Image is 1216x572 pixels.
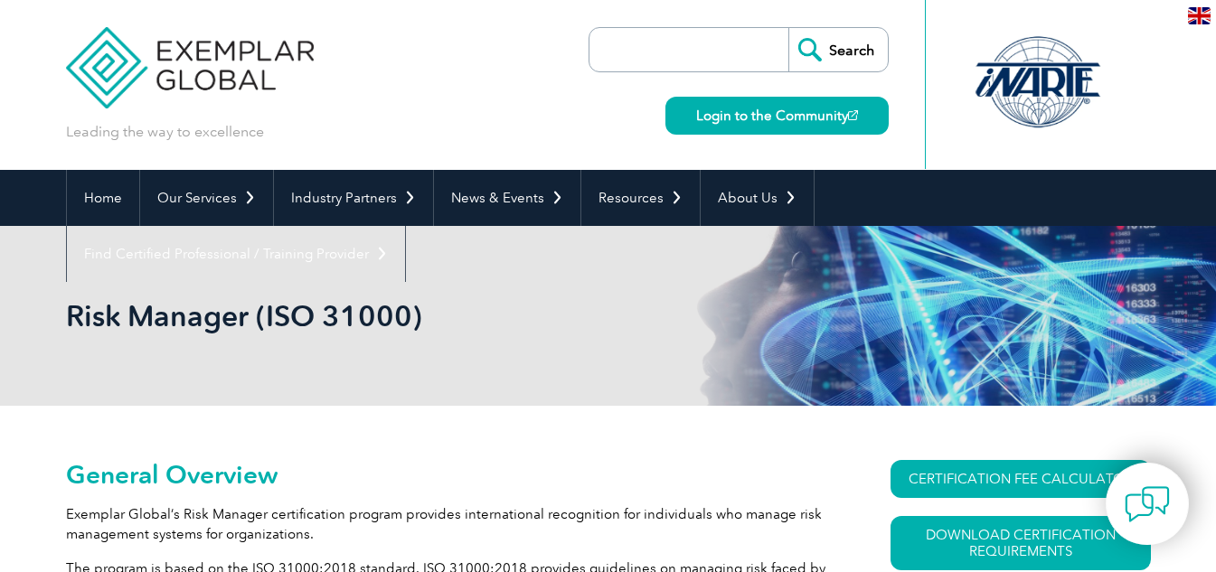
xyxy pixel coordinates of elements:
h1: Risk Manager (ISO 31000) [66,298,760,333]
input: Search [788,28,888,71]
img: en [1188,7,1211,24]
h2: General Overview [66,460,825,489]
a: CERTIFICATION FEE CALCULATOR [891,460,1151,498]
p: Leading the way to excellence [66,122,264,142]
a: Home [67,170,139,226]
a: About Us [701,170,814,226]
img: contact-chat.png [1125,482,1170,527]
p: Exemplar Global’s Risk Manager certification program provides international recognition for indiv... [66,504,825,544]
img: open_square.png [848,110,858,120]
a: Login to the Community [665,97,889,135]
a: Our Services [140,170,273,226]
a: Industry Partners [274,170,433,226]
a: Find Certified Professional / Training Provider [67,226,405,282]
a: Resources [581,170,700,226]
a: Download Certification Requirements [891,516,1151,570]
a: News & Events [434,170,580,226]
